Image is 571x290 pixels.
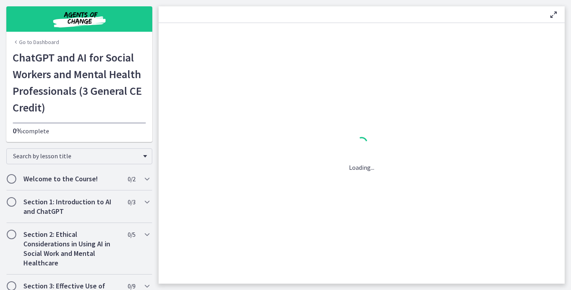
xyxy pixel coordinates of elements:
[23,197,120,216] h2: Section 1: Introduction to AI and ChatGPT
[128,230,135,239] span: 0 / 5
[23,230,120,268] h2: Section 2: Ethical Considerations in Using AI in Social Work and Mental Healthcare
[13,126,23,135] span: 0%
[349,135,374,153] div: 1
[13,49,146,116] h1: ChatGPT and AI for Social Workers and Mental Health Professionals (3 General CE Credit)
[13,38,59,46] a: Go to Dashboard
[23,174,120,184] h2: Welcome to the Course!
[128,197,135,207] span: 0 / 3
[32,10,127,29] img: Agents of Change
[13,126,146,136] p: complete
[128,174,135,184] span: 0 / 2
[13,152,139,160] span: Search by lesson title
[6,148,152,164] div: Search by lesson title
[349,163,374,172] p: Loading...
